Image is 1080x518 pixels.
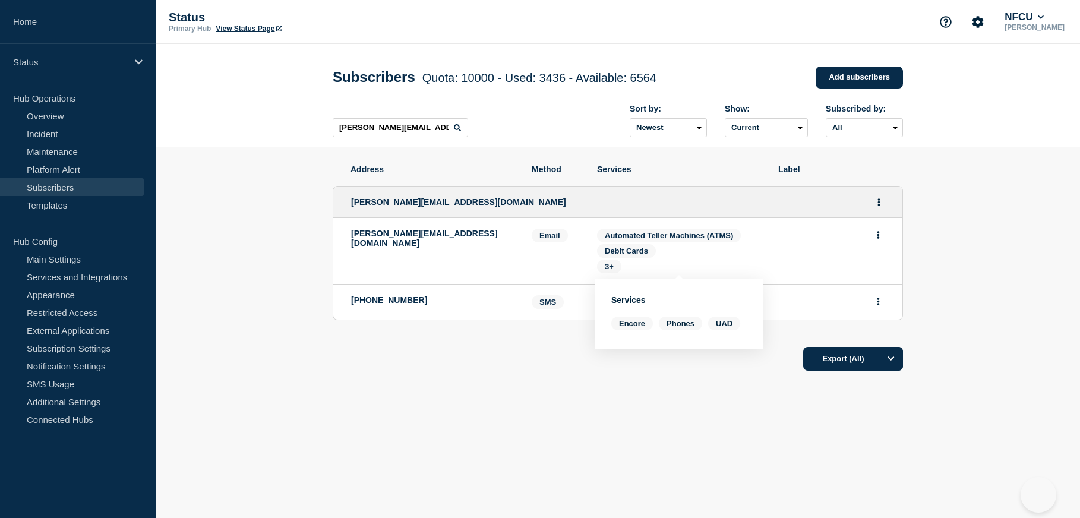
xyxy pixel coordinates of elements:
[826,104,903,113] div: Subscribed by:
[351,229,514,248] p: [PERSON_NAME][EMAIL_ADDRESS][DOMAIN_NAME]
[1002,11,1046,23] button: NFCU
[605,231,733,240] span: Automated Teller Machines (ATMS)
[725,118,808,137] select: Deleted
[351,295,514,305] p: [PHONE_NUMBER]
[532,295,564,309] span: SMS
[778,165,885,174] span: Label
[532,165,579,174] span: Method
[611,295,746,305] h3: Services
[216,24,282,33] a: View Status Page
[725,104,808,113] div: Show:
[1002,23,1067,31] p: [PERSON_NAME]
[965,10,990,34] button: Account settings
[659,317,702,330] span: Phones
[333,118,468,137] input: Search subscribers
[708,317,740,330] span: UAD
[1021,477,1056,513] iframe: Help Scout Beacon - Open
[611,317,653,330] span: Encore
[422,71,656,84] span: Quota: 10000 - Used: 3436 - Available: 6564
[816,67,903,89] a: Add subscribers
[333,69,656,86] h1: Subscribers
[605,247,648,255] span: Debit Cards
[169,24,211,33] p: Primary Hub
[169,11,406,24] p: Status
[803,347,903,371] button: Export (All)
[871,193,886,211] button: Actions
[351,197,566,207] span: [PERSON_NAME][EMAIL_ADDRESS][DOMAIN_NAME]
[350,165,514,174] span: Address
[630,118,707,137] select: Sort by
[532,229,568,242] span: Email
[933,10,958,34] button: Support
[871,292,886,311] button: Actions
[879,347,903,371] button: Options
[605,262,614,271] span: 3+
[13,57,127,67] p: Status
[826,118,903,137] select: Subscribed by
[871,226,886,244] button: Actions
[630,104,707,113] div: Sort by:
[597,165,760,174] span: Services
